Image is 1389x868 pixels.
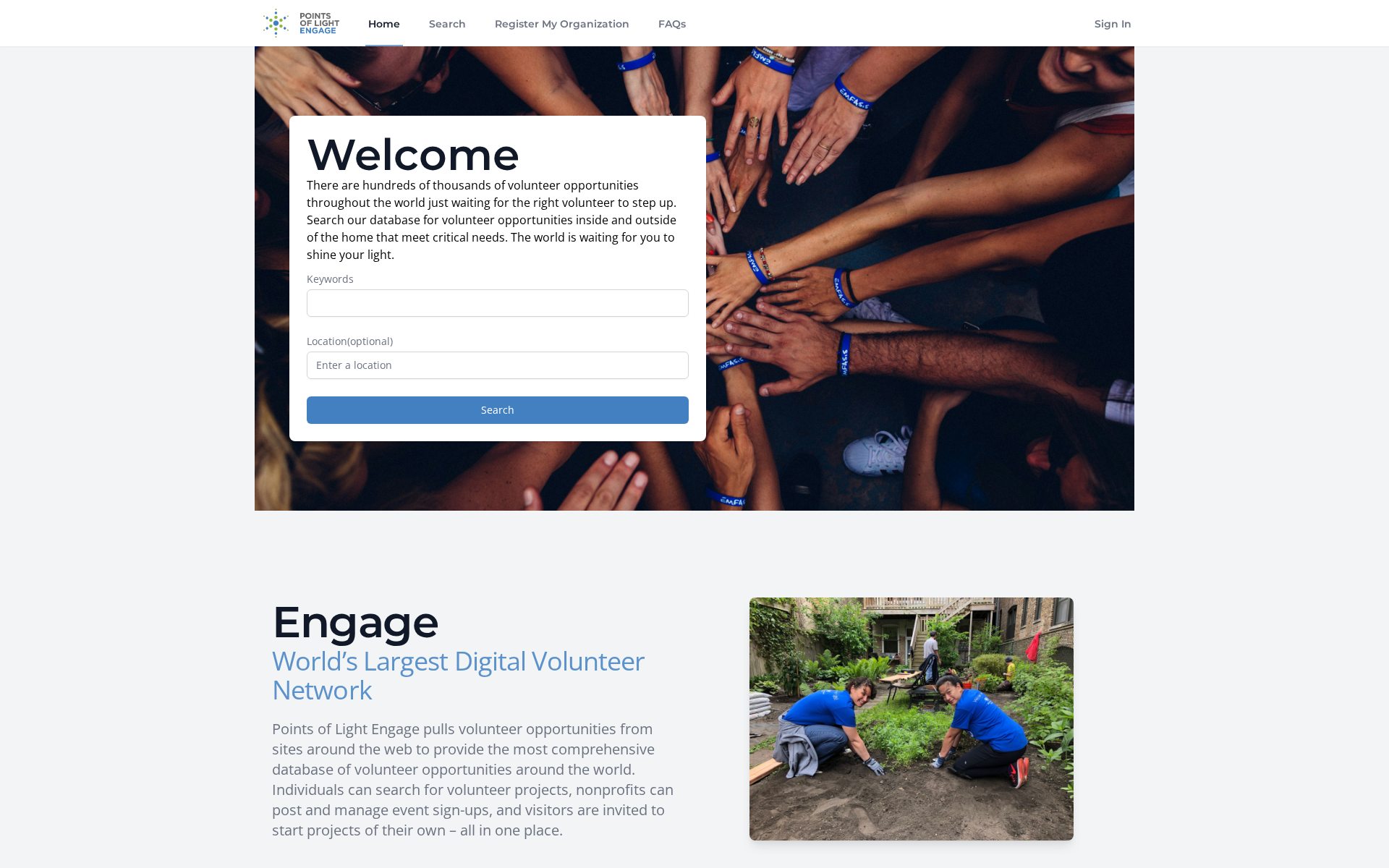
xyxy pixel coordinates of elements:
h1: Welcome [307,133,689,176]
p: There are hundreds of thousands of volunteer opportunities throughout the world just waiting for ... [307,176,689,263]
input: Enter a location [307,352,689,379]
h3: World’s Largest Digital Volunteer Network [272,647,683,705]
label: Keywords [307,272,689,286]
h2: Engage [272,600,683,644]
label: Location [307,334,689,349]
span: (optional) [347,334,393,348]
p: Points of Light Engage pulls volunteer opportunities from sites around the web to provide the mos... [272,719,683,841]
button: Search [307,396,689,424]
img: HCSC-H_1.JPG [749,597,1074,841]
